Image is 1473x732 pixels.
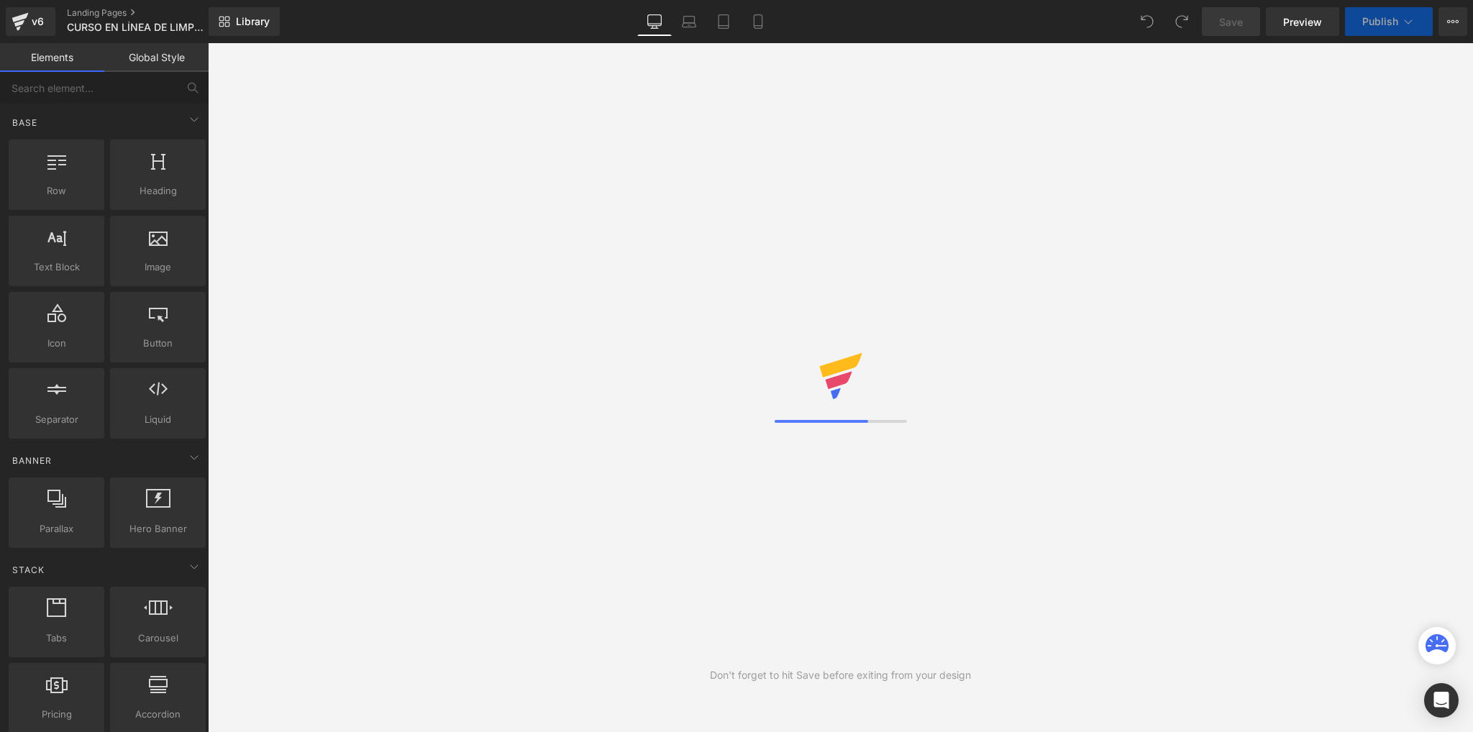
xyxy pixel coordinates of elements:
[114,707,201,722] span: Accordion
[1362,16,1398,27] span: Publish
[13,521,100,536] span: Parallax
[13,260,100,275] span: Text Block
[104,43,209,72] a: Global Style
[1167,7,1196,36] button: Redo
[11,563,46,577] span: Stack
[209,7,280,36] a: New Library
[11,116,39,129] span: Base
[1283,14,1322,29] span: Preview
[13,707,100,722] span: Pricing
[1266,7,1339,36] a: Preview
[67,22,205,33] span: CURSO EN LÍNEA DE LIMPIEZA PROFESIONAL DE TENIS MF
[637,7,672,36] a: Desktop
[13,183,100,198] span: Row
[706,7,741,36] a: Tablet
[1219,14,1243,29] span: Save
[114,631,201,646] span: Carousel
[6,7,55,36] a: v6
[67,7,232,19] a: Landing Pages
[114,521,201,536] span: Hero Banner
[13,631,100,646] span: Tabs
[114,412,201,427] span: Liquid
[13,336,100,351] span: Icon
[1133,7,1162,36] button: Undo
[1345,7,1433,36] button: Publish
[710,667,971,683] div: Don't forget to hit Save before exiting from your design
[1438,7,1467,36] button: More
[236,15,270,28] span: Library
[741,7,775,36] a: Mobile
[13,412,100,427] span: Separator
[11,454,53,467] span: Banner
[1424,683,1459,718] div: Open Intercom Messenger
[672,7,706,36] a: Laptop
[114,336,201,351] span: Button
[114,260,201,275] span: Image
[114,183,201,198] span: Heading
[29,12,47,31] div: v6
